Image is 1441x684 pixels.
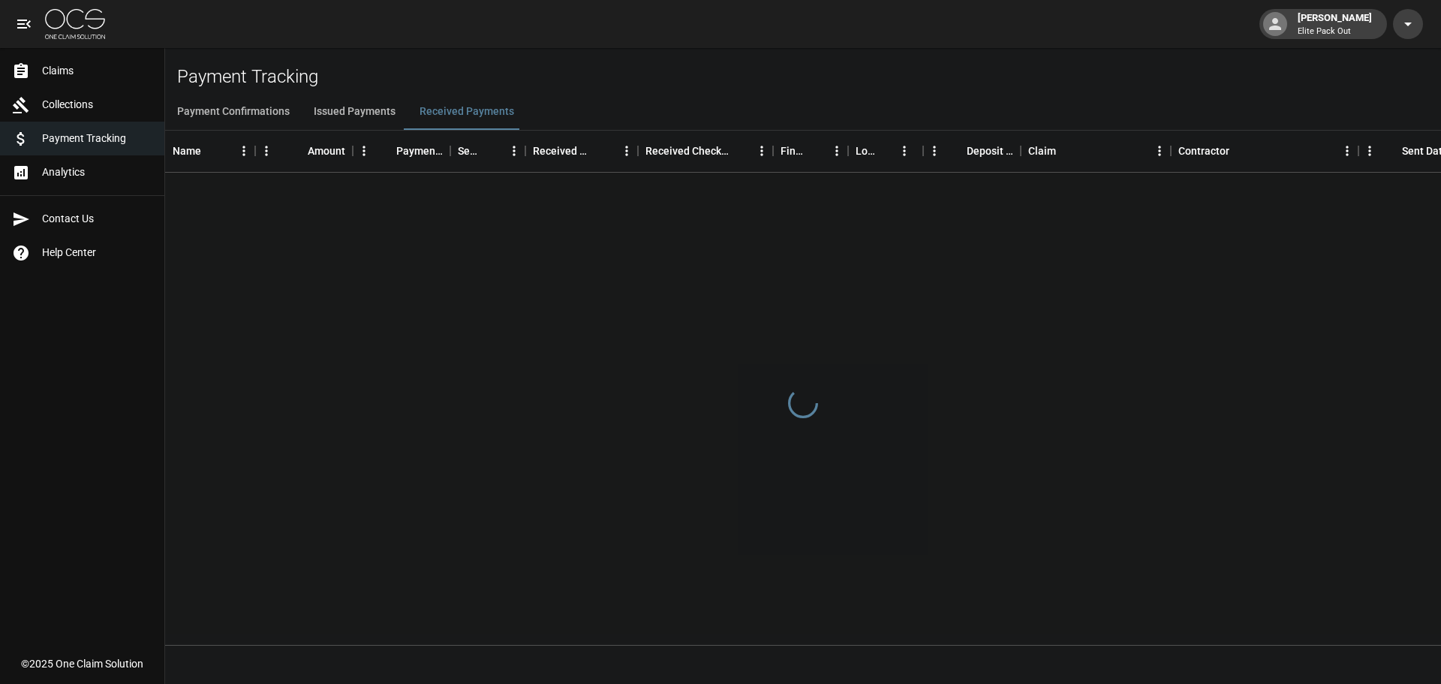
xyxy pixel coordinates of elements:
span: Payment Tracking [42,131,152,146]
div: Lockbox [856,130,877,172]
div: Received Method [533,130,594,172]
button: Menu [1358,140,1381,162]
button: Menu [503,140,525,162]
div: Payment Date [396,130,443,172]
button: Menu [255,140,278,162]
div: Name [165,130,255,172]
button: Menu [893,140,916,162]
div: [PERSON_NAME] [1292,11,1378,38]
div: Final/Partial [781,130,805,172]
button: Menu [1336,140,1358,162]
span: Claims [42,63,152,79]
div: © 2025 One Claim Solution [21,656,143,671]
span: Analytics [42,164,152,180]
div: Amount [308,130,345,172]
button: Sort [594,140,615,161]
button: Sort [1056,140,1077,161]
button: open drawer [9,9,39,39]
h2: Payment Tracking [177,66,1441,88]
button: Sort [946,140,967,161]
button: Menu [615,140,638,162]
div: Lockbox [848,130,923,172]
div: Received Check Number [638,130,773,172]
div: Amount [255,130,353,172]
div: Payment Date [353,130,450,172]
button: Sort [877,140,898,161]
button: Issued Payments [302,94,408,130]
button: Sort [1381,140,1402,161]
button: Menu [923,140,946,162]
span: Help Center [42,245,152,261]
div: Sender [458,130,482,172]
span: Collections [42,97,152,113]
div: Contractor [1178,130,1229,172]
div: Claim [1021,130,1171,172]
button: Sort [375,140,396,161]
button: Menu [826,140,848,162]
button: Sort [1229,140,1250,161]
div: Received Check Number [645,130,730,172]
button: Sort [805,140,826,161]
div: Claim [1028,130,1056,172]
div: Received Method [525,130,638,172]
button: Payment Confirmations [165,94,302,130]
div: Final/Partial [773,130,848,172]
div: Contractor [1171,130,1358,172]
span: Contact Us [42,211,152,227]
div: Sender [450,130,525,172]
div: Deposit Date [923,130,1021,172]
button: Sort [287,140,308,161]
button: Menu [353,140,375,162]
div: Deposit Date [967,130,1013,172]
button: Sort [730,140,751,161]
button: Received Payments [408,94,526,130]
button: Sort [482,140,503,161]
p: Elite Pack Out [1298,26,1372,38]
div: Name [173,130,201,172]
button: Menu [751,140,773,162]
button: Menu [233,140,255,162]
div: dynamic tabs [165,94,1441,130]
img: ocs-logo-white-transparent.png [45,9,105,39]
button: Menu [1148,140,1171,162]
